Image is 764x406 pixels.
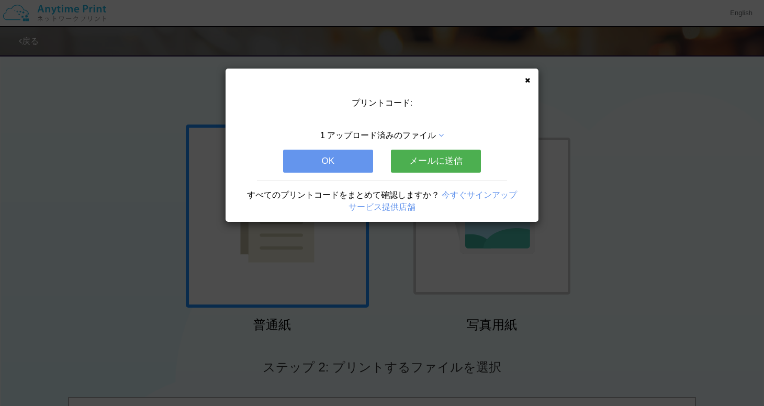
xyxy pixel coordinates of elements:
[352,98,412,107] span: プリントコード:
[283,150,373,173] button: OK
[442,190,517,199] a: 今すぐサインアップ
[320,131,436,140] span: 1 アップロード済みのファイル
[349,202,415,211] a: サービス提供店舗
[391,150,481,173] button: メールに送信
[247,190,440,199] span: すべてのプリントコードをまとめて確認しますか？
